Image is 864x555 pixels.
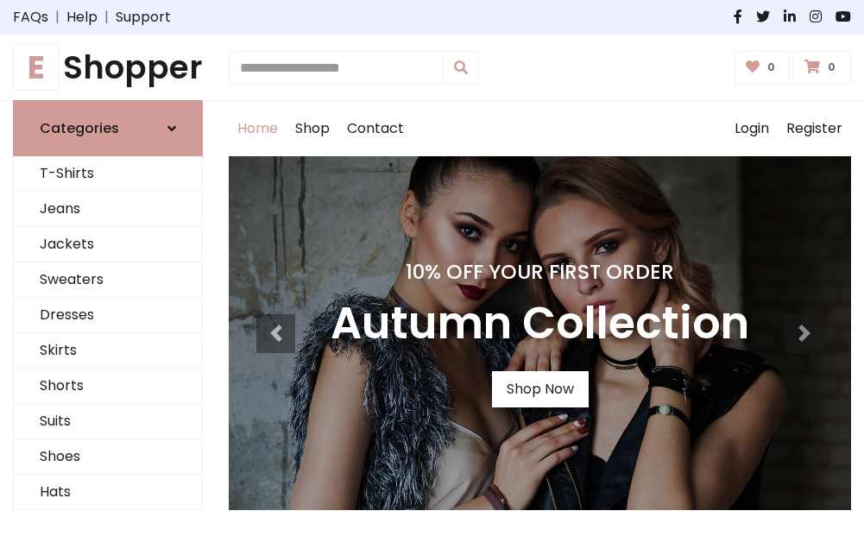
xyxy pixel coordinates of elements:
[287,101,338,156] a: Shop
[14,298,202,333] a: Dresses
[40,120,119,136] h6: Categories
[229,101,287,156] a: Home
[331,298,749,350] h3: Autumn Collection
[116,7,171,28] a: Support
[14,156,202,192] a: T-Shirts
[13,48,203,86] h1: Shopper
[726,101,778,156] a: Login
[13,44,60,91] span: E
[735,51,791,84] a: 0
[331,260,749,284] h4: 10% Off Your First Order
[793,51,851,84] a: 0
[338,101,413,156] a: Contact
[14,439,202,475] a: Shoes
[14,475,202,510] a: Hats
[13,7,48,28] a: FAQs
[492,371,589,407] a: Shop Now
[13,100,203,156] a: Categories
[778,101,851,156] a: Register
[13,48,203,86] a: EShopper
[98,7,116,28] span: |
[14,333,202,369] a: Skirts
[14,192,202,227] a: Jeans
[763,60,779,75] span: 0
[14,262,202,298] a: Sweaters
[14,404,202,439] a: Suits
[66,7,98,28] a: Help
[14,369,202,404] a: Shorts
[14,227,202,262] a: Jackets
[48,7,66,28] span: |
[823,60,840,75] span: 0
